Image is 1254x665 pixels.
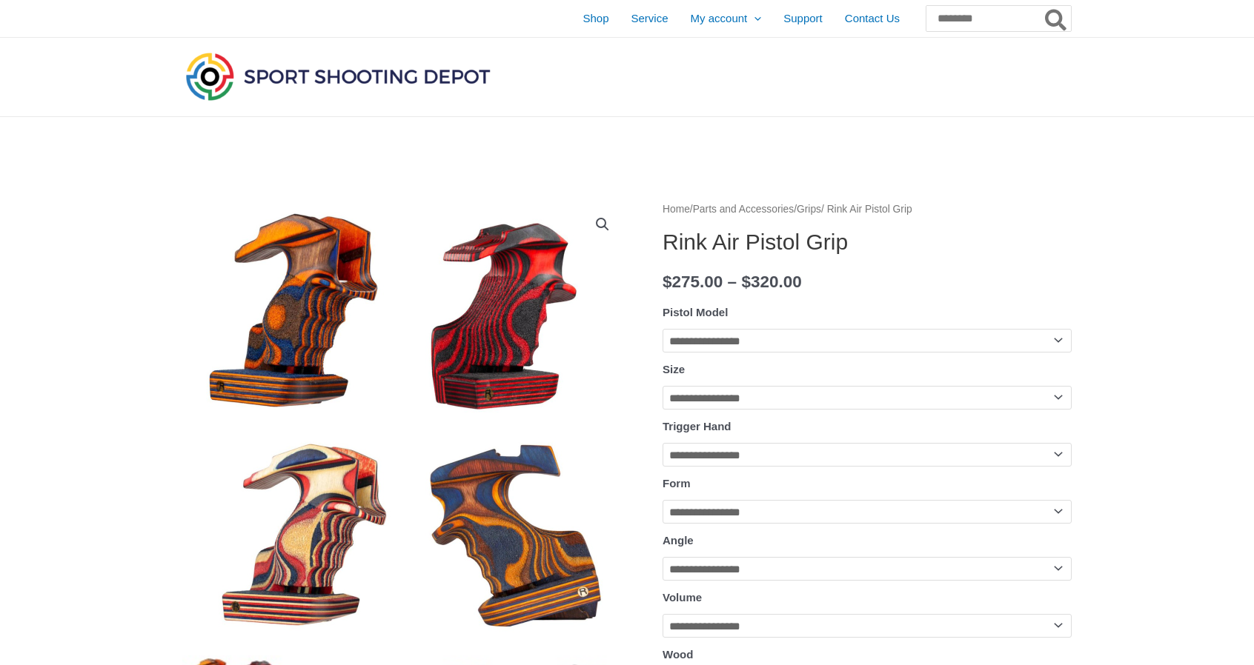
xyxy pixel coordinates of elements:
label: Angle [663,534,694,547]
h1: Rink Air Pistol Grip [663,229,1072,255]
label: Pistol Model [663,306,728,318]
label: Trigger Hand [663,420,731,432]
nav: Breadcrumb [663,200,1072,219]
label: Form [663,477,691,489]
a: Grips [797,204,821,215]
a: View full-screen image gallery [589,211,616,238]
img: Sport Shooting Depot [182,49,494,104]
img: Rink Air Pistol Grip [182,200,627,644]
label: Volume [663,591,702,604]
a: Home [663,204,690,215]
bdi: 320.00 [741,273,801,291]
label: Size [663,363,685,375]
span: $ [663,273,672,291]
label: Wood [663,648,693,661]
span: $ [741,273,751,291]
bdi: 275.00 [663,273,723,291]
a: Parts and Accessories [693,204,794,215]
button: Search [1042,6,1071,31]
span: – [728,273,737,291]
